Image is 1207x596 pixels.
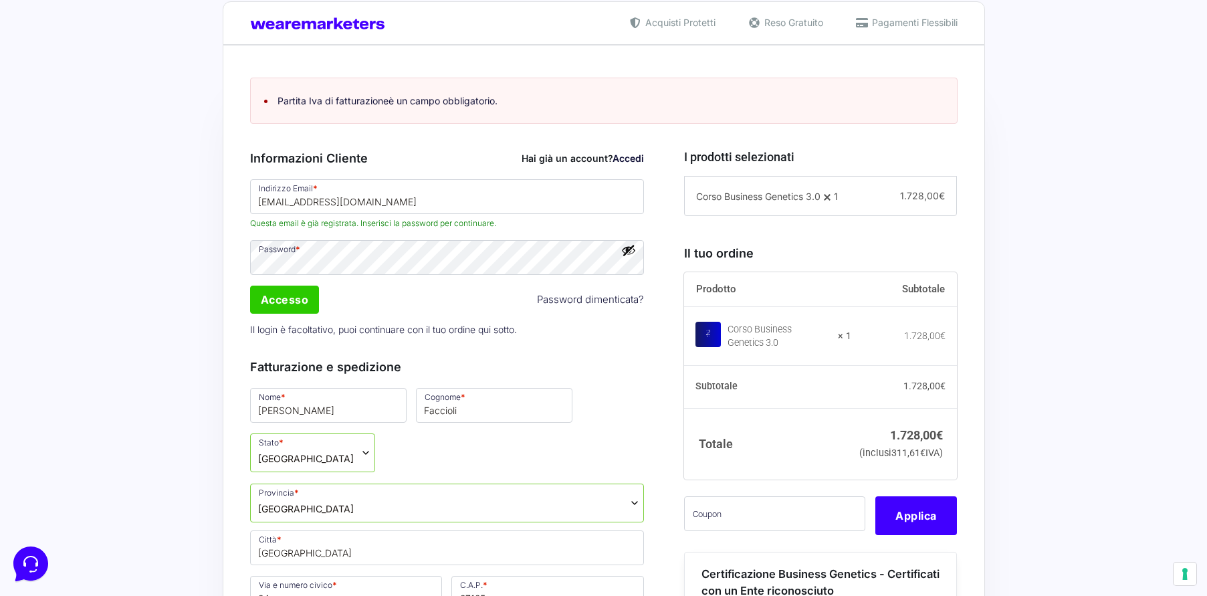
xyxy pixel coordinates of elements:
span: 1.728,00 [900,190,945,201]
span: Le tue conversazioni [21,54,114,64]
input: Coupon [684,496,865,531]
input: Cognome * [416,388,572,423]
span: Pagamenti Flessibili [869,15,958,29]
span: 1 [834,191,838,202]
input: Città * [250,530,645,565]
button: Home [11,429,93,460]
span: € [936,428,943,442]
span: Verona [258,502,354,516]
h2: Ciao da Marketers 👋 [11,11,225,32]
input: Indirizzo Email * [250,179,645,214]
button: Inizia una conversazione [21,112,246,139]
img: dark [21,75,48,102]
h3: Il tuo ordine [684,244,957,262]
strong: × 1 [838,330,851,343]
p: Aiuto [206,448,225,460]
a: Accedi [613,153,644,164]
img: Corso Business Genetics 3.0 [695,322,721,347]
span: Acquisti Protetti [642,15,716,29]
span: 311,61 [891,448,925,459]
strong: Partita Iva di fatturazione [278,95,389,106]
span: € [920,448,925,459]
p: Il login è facoltativo, puoi continuare con il tuo ordine qui sotto. [245,316,649,343]
span: Trova una risposta [21,166,104,177]
h3: Informazioni Cliente [250,149,645,167]
th: Subtotale [851,272,958,307]
th: Subtotale [684,366,851,409]
span: Corso Business Genetics 3.0 [696,191,820,202]
span: Provincia [250,484,645,522]
span: Inizia una conversazione [87,120,197,131]
input: Cerca un articolo... [30,195,219,208]
bdi: 1.728,00 [904,330,946,341]
span: Questa email è già registrata. Inserisci la password per continuare. [250,217,645,229]
bdi: 1.728,00 [890,428,943,442]
span: Reso Gratuito [761,15,823,29]
span: € [939,190,945,201]
bdi: 1.728,00 [903,381,946,391]
span: € [940,330,946,341]
h3: I prodotti selezionati [684,148,957,166]
div: Hai già un account? [522,151,644,165]
small: (inclusi IVA) [859,448,943,459]
a: Password dimenticata? [537,292,644,308]
input: Nome * [250,388,407,423]
button: Mostra password [621,243,636,258]
iframe: Customerly Messenger Launcher [11,544,51,584]
span: Stato [250,433,375,472]
th: Totale [684,408,851,480]
span: Italia [258,452,354,466]
button: Applica [875,496,957,535]
div: Corso Business Genetics 3.0 [728,323,829,350]
input: Accesso [250,286,320,314]
th: Prodotto [684,272,851,307]
span: € [940,381,946,391]
img: dark [64,75,91,102]
button: Le tue preferenze relative al consenso per le tecnologie di tracciamento [1174,563,1196,585]
button: Aiuto [175,429,257,460]
h3: Fatturazione e spedizione [250,358,645,376]
button: Messaggi [93,429,175,460]
p: Messaggi [116,448,152,460]
p: Home [40,448,63,460]
img: dark [43,75,70,102]
a: Partita Iva di fatturazioneè un campo obbligatorio. [278,95,498,106]
a: Apri Centro Assistenza [142,166,246,177]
